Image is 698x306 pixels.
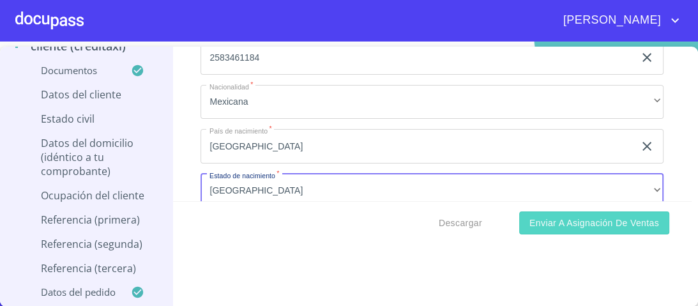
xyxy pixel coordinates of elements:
button: account of current user [554,10,683,31]
button: clear input [639,139,655,154]
p: Referencia (segunda) [15,237,157,251]
span: [PERSON_NAME] [554,10,667,31]
div: [GEOGRAPHIC_DATA] [201,174,664,208]
span: Enviar a Asignación de Ventas [529,215,659,231]
p: Datos del pedido [15,286,131,298]
p: Estado Civil [15,112,157,126]
p: Documentos [15,64,131,77]
span: Descargar [439,215,482,231]
button: clear input [639,50,655,65]
p: Datos del cliente [15,88,157,102]
button: Descargar [434,211,487,235]
p: Referencia (primera) [15,213,157,227]
p: Datos del domicilio (idéntico a tu comprobante) [15,136,157,178]
div: Mexicana [201,85,664,119]
p: Ocupación del Cliente [15,188,157,203]
p: Referencia (tercera) [15,261,157,275]
button: Enviar a Asignación de Ventas [519,211,669,235]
